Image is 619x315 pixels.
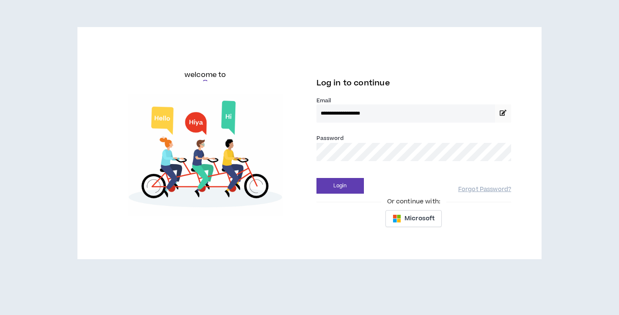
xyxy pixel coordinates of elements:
[381,197,446,206] span: Or continue with:
[316,78,390,88] span: Log in to continue
[316,134,344,142] label: Password
[316,97,512,104] label: Email
[184,70,226,80] h6: welcome to
[108,94,303,216] img: Welcome to Wripple
[385,210,442,227] button: Microsoft
[404,214,435,223] span: Microsoft
[458,186,511,194] a: Forgot Password?
[316,178,364,194] button: Login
